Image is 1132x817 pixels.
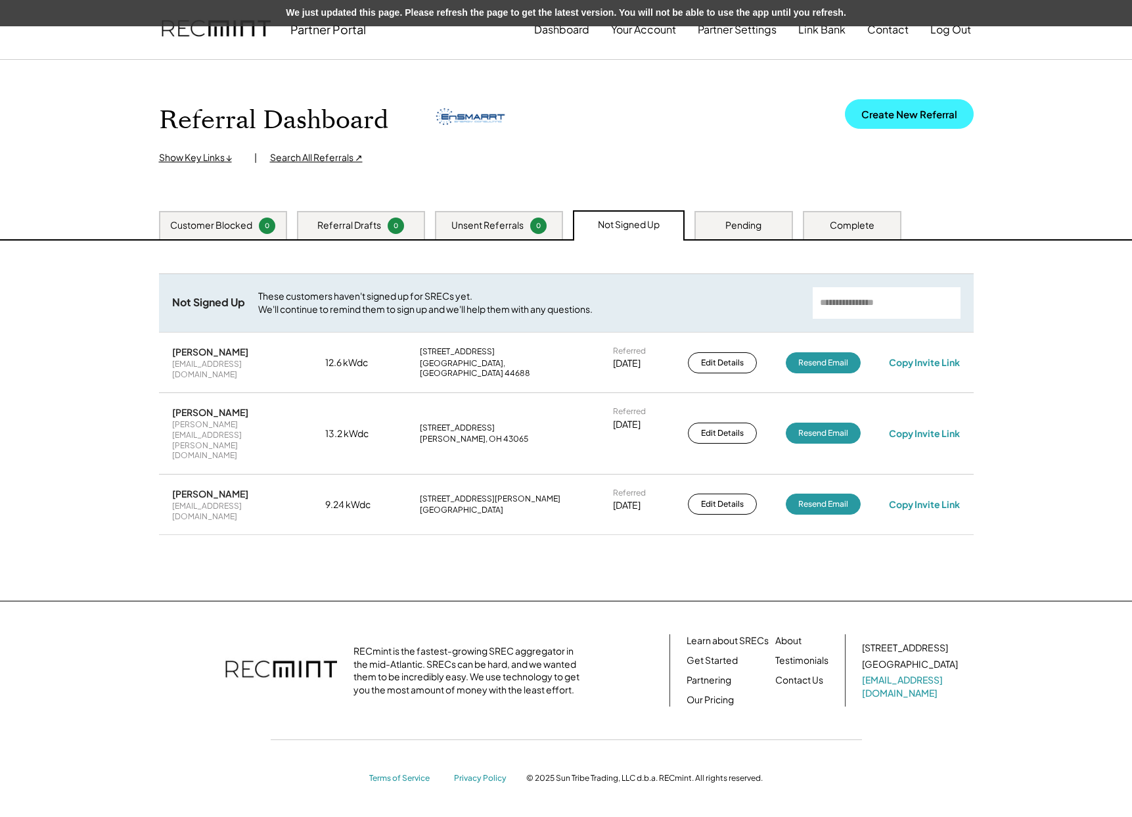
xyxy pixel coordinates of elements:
div: [PERSON_NAME], OH 43065 [420,434,528,444]
div: [DATE] [613,418,641,431]
div: [STREET_ADDRESS] [420,423,495,433]
a: Contact Us [775,674,823,687]
div: Not Signed Up [598,218,660,231]
button: Your Account [611,16,676,43]
div: These customers haven't signed up for SRECs yet. We'll continue to remind them to sign up and we'... [258,290,800,315]
div: Referred [613,406,646,417]
div: [PERSON_NAME] [172,346,248,358]
a: Testimonials [775,654,828,667]
div: Customer Blocked [170,219,252,232]
div: RECmint is the fastest-growing SREC aggregator in the mid-Atlantic. SRECs can be hard, and we wan... [353,645,587,696]
div: [PERSON_NAME] [172,488,248,500]
a: About [775,634,802,647]
div: Copy Invite Link [889,356,960,368]
div: Referred [613,488,646,498]
div: Referred [613,346,646,356]
a: Our Pricing [687,693,734,707]
a: Partnering [687,674,731,687]
button: Contact [867,16,909,43]
button: Log Out [930,16,971,43]
div: Partner Portal [290,22,366,37]
div: [DATE] [613,499,641,512]
div: [GEOGRAPHIC_DATA] [420,505,503,515]
button: Partner Settings [698,16,777,43]
div: Pending [725,219,761,232]
div: [DATE] [613,357,641,370]
img: recmint-logotype%403x.png [162,7,271,52]
div: [PERSON_NAME] [172,406,248,418]
button: Resend Email [786,423,861,444]
div: 0 [261,221,273,231]
a: Terms of Service [369,773,441,784]
button: Create New Referral [845,99,974,129]
div: Show Key Links ↓ [159,151,241,164]
div: [STREET_ADDRESS] [420,346,495,357]
div: [PERSON_NAME][EMAIL_ADDRESS][PERSON_NAME][DOMAIN_NAME] [172,419,297,460]
button: Resend Email [786,352,861,373]
img: ensmarrt-logo.png [434,93,507,148]
div: 0 [390,221,402,231]
div: [STREET_ADDRESS][PERSON_NAME] [420,494,560,504]
div: Search All Referrals ↗ [270,151,363,164]
h1: Referral Dashboard [159,105,388,136]
button: Dashboard [534,16,589,43]
a: Get Started [687,654,738,667]
div: Copy Invite Link [889,498,960,510]
button: Link Bank [798,16,846,43]
button: Resend Email [786,494,861,515]
button: Edit Details [688,423,757,444]
div: © 2025 Sun Tribe Trading, LLC d.b.a. RECmint. All rights reserved. [526,773,763,783]
div: [STREET_ADDRESS] [862,642,948,655]
div: [GEOGRAPHIC_DATA] [862,658,958,671]
div: Referral Drafts [317,219,381,232]
div: [GEOGRAPHIC_DATA], [GEOGRAPHIC_DATA] 44688 [420,358,584,379]
div: Not Signed Up [172,296,245,310]
button: Edit Details [688,494,757,515]
a: Learn about SRECs [687,634,769,647]
div: [EMAIL_ADDRESS][DOMAIN_NAME] [172,501,297,521]
div: 13.2 kWdc [325,427,391,440]
button: Edit Details [688,352,757,373]
div: Copy Invite Link [889,427,960,439]
div: Unsent Referrals [451,219,524,232]
div: 12.6 kWdc [325,356,391,369]
div: | [254,151,257,164]
img: recmint-logotype%403x.png [225,647,337,693]
div: 9.24 kWdc [325,498,391,511]
div: Complete [830,219,874,232]
a: [EMAIL_ADDRESS][DOMAIN_NAME] [862,674,961,699]
div: 0 [532,221,545,231]
div: [EMAIL_ADDRESS][DOMAIN_NAME] [172,359,297,379]
a: Privacy Policy [454,773,513,784]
